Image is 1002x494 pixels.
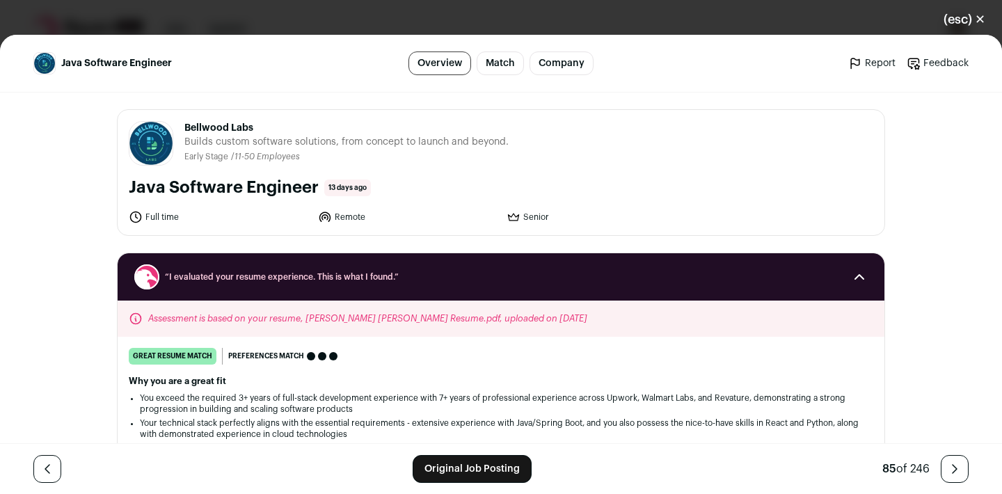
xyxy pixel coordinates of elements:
span: 11-50 Employees [234,152,300,161]
li: Your experience at Upwork and Walmart Labs shows proven ability to communicate with clients, scal... [140,443,862,465]
span: “I evaluated your resume experience. This is what I found.” [165,271,837,282]
li: Remote [318,210,499,224]
span: Builds custom software solutions, from concept to launch and beyond. [184,135,509,149]
a: Overview [408,51,471,75]
div: Assessment is based on your resume, [PERSON_NAME] [PERSON_NAME] Resume.pdf, uploaded on [DATE] [118,301,884,337]
a: Report [848,56,896,70]
h1: Java Software Engineer [129,177,319,199]
li: / [231,152,300,162]
li: You exceed the required 3+ years of full-stack development experience with 7+ years of profession... [140,392,862,415]
a: Company [530,51,594,75]
img: b0600ed3e496a02650b98c17456ae570a7ee10cf802a5e86020aaa3dc8296be9.jpg [34,53,55,74]
li: Senior [507,210,687,224]
span: Java Software Engineer [61,56,172,70]
img: b0600ed3e496a02650b98c17456ae570a7ee10cf802a5e86020aaa3dc8296be9.jpg [129,122,173,165]
h2: Why you are a great fit [129,376,873,387]
span: 13 days ago [324,180,371,196]
span: Bellwood Labs [184,121,509,135]
a: Original Job Posting [413,455,532,483]
a: Match [477,51,524,75]
span: 85 [882,463,896,475]
span: Preferences match [228,349,304,363]
li: Full time [129,210,310,224]
a: Feedback [907,56,969,70]
div: of 246 [882,461,930,477]
div: great resume match [129,348,216,365]
li: Early Stage [184,152,231,162]
li: Your technical stack perfectly aligns with the essential requirements - extensive experience with... [140,417,862,440]
button: Close modal [927,4,1002,35]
